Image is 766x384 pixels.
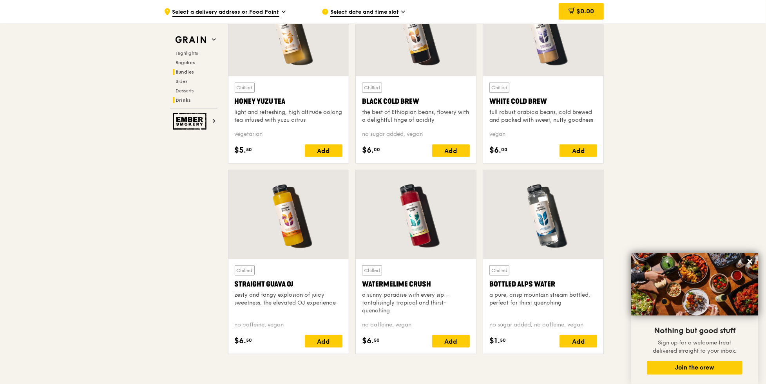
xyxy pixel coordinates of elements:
span: $6. [362,335,374,347]
div: zesty and tangy explosion of juicy sweetness, the elevated OJ experience [235,291,342,307]
span: Sign up for a welcome treat delivered straight to your inbox. [653,339,737,354]
div: Chilled [235,83,255,93]
img: DSC07876-Edit02-Large.jpeg [631,253,758,315]
div: Black Cold Brew [362,96,470,107]
div: Chilled [489,83,509,93]
div: Straight Guava OJ [235,279,342,290]
div: Bottled Alps Water [489,279,597,290]
div: vegan [489,130,597,138]
div: Chilled [362,265,382,276]
span: Desserts [176,88,194,94]
span: 50 [500,337,506,343]
img: Grain web logo [173,33,209,47]
span: 00 [374,146,380,153]
img: Ember Smokery web logo [173,113,209,130]
div: Honey Yuzu Tea [235,96,342,107]
div: Add [560,335,597,348]
div: vegetarian [235,130,342,138]
span: 50 [246,337,252,343]
div: a sunny paradise with every sip – tantalisingly tropical and thirst-quenching [362,291,470,315]
div: Chilled [362,83,382,93]
button: Join the crew [647,361,742,375]
div: no caffeine, vegan [235,321,342,329]
span: $5. [235,144,246,156]
div: no sugar added, no caffeine, vegan [489,321,597,329]
div: Watermelime Crush [362,279,470,290]
div: White Cold Brew [489,96,597,107]
div: the best of Ethiopian beans, flowery with a delightful tinge of acidity [362,108,470,124]
span: Sides [176,79,188,84]
button: Close [744,255,756,268]
div: Add [432,335,470,348]
span: $0.00 [576,7,594,15]
span: 50 [246,146,252,153]
div: Chilled [489,265,509,276]
span: $6. [489,144,501,156]
span: Highlights [176,50,198,56]
span: Select a delivery address or Food Point [172,8,279,17]
div: light and refreshing, high altitude oolong tea infused with yuzu citrus [235,108,342,124]
span: Nothing but good stuff [654,326,735,335]
span: 00 [501,146,507,153]
div: Add [305,335,342,348]
span: $6. [362,144,374,156]
div: a pure, crisp mountain stream bottled, perfect for thirst quenching [489,291,597,307]
div: full robust arabica beans, cold brewed and packed with sweet, nutty goodness [489,108,597,124]
span: Bundles [176,69,194,75]
div: Chilled [235,265,255,276]
span: Regulars [176,60,195,65]
div: Add [560,144,597,157]
span: $6. [235,335,246,347]
div: Add [305,144,342,157]
div: no sugar added, vegan [362,130,470,138]
div: no caffeine, vegan [362,321,470,329]
div: Add [432,144,470,157]
span: 50 [374,337,380,343]
span: $1. [489,335,500,347]
span: Select date and time slot [330,8,399,17]
span: Drinks [176,97,191,103]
